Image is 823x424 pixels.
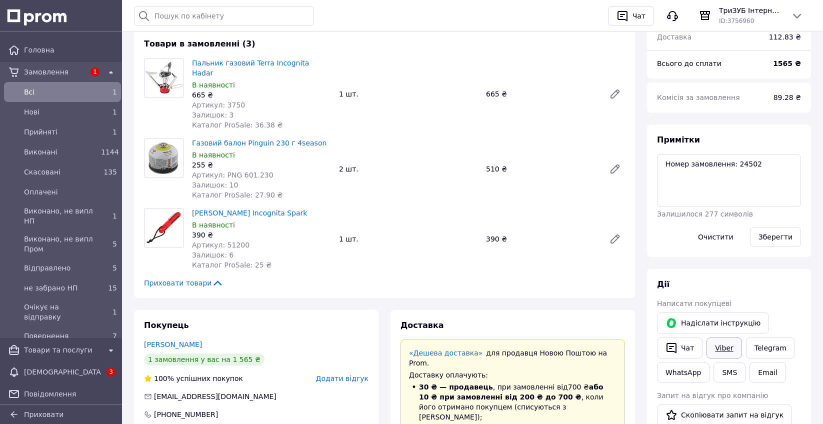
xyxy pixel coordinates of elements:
[192,181,238,189] span: Залишок: 10
[24,107,97,117] span: Нові
[192,230,331,240] div: 390 ₴
[112,308,117,316] span: 1
[719,5,783,15] span: ТриЗУБ Інтернет-магазин [DOMAIN_NAME]
[24,187,117,197] span: Оплачені
[335,162,482,176] div: 2 шт.
[144,58,183,97] img: Пальник газовий Terra Incognita Hadar
[773,59,801,67] b: 1565 ₴
[657,210,753,218] span: Залишилося 277 символів
[657,59,721,67] span: Всього до сплати
[657,312,769,333] button: Надіслати інструкцію
[419,383,493,391] span: 30 ₴ — продавець
[192,81,235,89] span: В наявності
[657,93,740,101] span: Комісія за замовлення
[112,88,117,96] span: 1
[605,84,625,104] a: Редагувати
[24,345,101,355] span: Товари та послуги
[192,191,282,199] span: Каталог ProSale: 27.90 ₴
[24,410,63,418] span: Приховати
[112,332,117,340] span: 7
[713,362,745,382] button: SMS
[144,353,264,365] div: 1 замовлення у вас на 1 565 ₴
[192,171,273,179] span: Артикул: PNG 601.230
[192,251,234,259] span: Залишок: 6
[24,263,97,273] span: Відправлено
[144,39,255,48] span: Товари в замовленні (3)
[657,362,709,382] a: WhatsApp
[24,302,97,322] span: Очікує на відправку
[101,148,119,156] span: 1144
[154,374,174,382] span: 100%
[657,299,731,307] span: Написати покупцеві
[24,367,101,377] span: [DEMOGRAPHIC_DATA]
[657,33,691,41] span: Доставка
[144,373,243,383] div: успішних покупок
[192,139,326,147] a: Газовий балон Pinguin 230 г 4season
[335,87,482,101] div: 1 шт.
[689,227,742,247] button: Очистити
[192,59,309,77] a: Пальник газовий Terra Incognita Hadar
[144,278,223,288] span: Приховати товари
[108,284,117,292] span: 15
[103,168,117,176] span: 135
[144,340,202,348] a: [PERSON_NAME]
[24,234,97,254] span: Виконано, не випл Пром
[24,127,97,137] span: Прийняті
[24,283,97,293] span: не забрано НП
[409,370,616,380] div: Доставку оплачують:
[144,138,183,177] img: Газовий балон Pinguin 230 г 4season
[763,26,807,48] div: 112.83 ₴
[630,8,647,23] div: Чат
[112,128,117,136] span: 1
[773,93,801,101] span: 89.28 ₴
[657,337,702,358] button: Чат
[192,101,245,109] span: Артикул: 3750
[24,206,97,226] span: Виконано, не випл НП
[657,279,669,289] span: Дії
[192,121,282,129] span: Каталог ProSale: 36.38 ₴
[192,221,235,229] span: В наявності
[192,209,307,217] a: [PERSON_NAME] Incognita Spark
[24,147,97,157] span: Виконані
[112,212,117,220] span: 1
[192,151,235,159] span: В наявності
[154,392,276,400] span: [EMAIL_ADDRESS][DOMAIN_NAME]
[719,17,754,24] span: ID: 3756960
[316,374,368,382] span: Додати відгук
[482,162,601,176] div: 510 ₴
[409,382,616,422] li: , при замовленні від 700 ₴ , коли його отримано покупцем (списуються з [PERSON_NAME]);
[657,391,768,399] span: Запит на відгук про компанію
[106,367,115,376] span: 3
[144,320,189,330] span: Покупець
[153,409,219,419] div: [PHONE_NUMBER]
[112,264,117,272] span: 5
[24,67,85,77] span: Замовлення
[24,45,117,55] span: Головна
[657,154,801,207] textarea: Номер замовлення: 24502
[749,362,786,382] button: Email
[192,160,331,170] div: 255 ₴
[192,111,234,119] span: Залишок: 3
[605,229,625,249] a: Редагувати
[419,383,603,401] span: або 10 ₴ при замовленні від 200 ₴ до 700 ₴
[192,241,249,249] span: Артикул: 51200
[409,349,482,357] a: «Дешева доставка»
[608,6,654,26] button: Чат
[144,208,183,247] img: Крісало Terra Incognita Spark
[112,240,117,248] span: 5
[24,87,97,97] span: Всi
[482,87,601,101] div: 665 ₴
[112,108,117,116] span: 1
[657,135,700,144] span: Примітки
[409,348,616,368] div: для продавця Новою Поштою на Prom.
[24,167,97,177] span: Скасовані
[134,6,314,26] input: Пошук по кабінету
[335,232,482,246] div: 1 шт.
[192,261,271,269] span: Каталог ProSale: 25 ₴
[400,320,444,330] span: Доставка
[24,389,117,399] span: Повідомлення
[746,337,795,358] a: Telegram
[90,67,99,76] span: 1
[605,159,625,179] a: Редагувати
[706,337,741,358] a: Viber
